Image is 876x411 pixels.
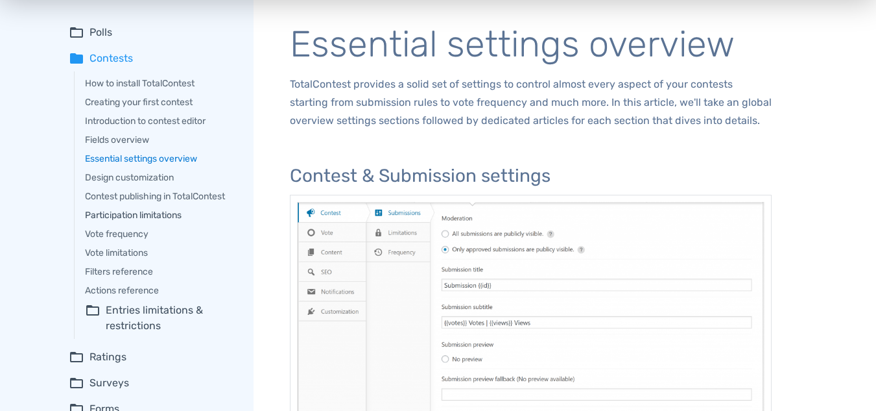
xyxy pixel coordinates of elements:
span: folder_open [69,25,84,40]
span: folder [69,51,84,66]
a: How to install TotalContest [85,77,235,90]
a: Introduction to contest editor [85,114,235,128]
h3: Contest & Submission settings [290,166,772,186]
a: Vote limitations [85,246,235,260]
summary: folder_openRatings [69,349,235,365]
summary: folder_openEntries limitations & restrictions [85,303,235,334]
summary: folder_openPolls [69,25,235,40]
summary: folder_openSurveys [69,375,235,391]
a: Creating your first contest [85,95,235,109]
a: Contest publishing in TotalContest [85,190,235,203]
a: Design customization [85,171,235,184]
p: TotalContest provides a solid set of settings to control almost every aspect of your contests sta... [290,75,772,130]
h1: Essential settings overview [290,25,772,65]
a: Actions reference [85,284,235,297]
a: Essential settings overview [85,152,235,166]
a: Vote frequency [85,227,235,241]
a: Filters reference [85,265,235,279]
a: Participation limitations [85,208,235,222]
a: Fields overview [85,133,235,147]
span: folder_open [69,375,84,391]
span: folder_open [85,303,101,334]
span: folder_open [69,349,84,365]
summary: folderContests [69,51,235,66]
